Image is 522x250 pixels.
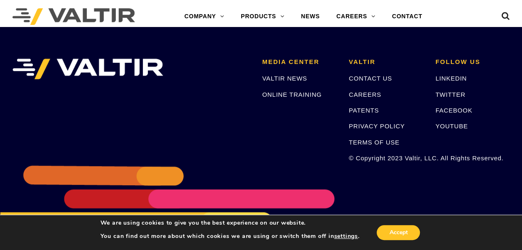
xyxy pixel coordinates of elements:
[262,75,307,82] a: VALTIR NEWS
[384,8,431,25] a: CONTACT
[328,8,384,25] a: CAREERS
[435,107,472,114] a: FACEBOOK
[435,91,465,98] a: TWITTER
[349,123,405,130] a: PRIVACY POLICY
[435,59,510,66] h2: FOLLOW US
[349,107,379,114] a: PATENTS
[334,233,358,240] button: settings
[377,225,420,240] button: Accept
[349,75,392,82] a: CONTACT US
[262,91,321,98] a: ONLINE TRAINING
[349,59,423,66] h2: VALTIR
[435,75,467,82] a: LINKEDIN
[176,8,233,25] a: COMPANY
[233,8,293,25] a: PRODUCTS
[100,233,360,240] p: You can find out more about which cookies we are using or switch them off in .
[12,59,163,79] img: VALTIR
[349,139,399,146] a: TERMS OF USE
[100,219,360,227] p: We are using cookies to give you the best experience on our website.
[293,8,328,25] a: NEWS
[262,59,336,66] h2: MEDIA CENTER
[435,123,468,130] a: YOUTUBE
[349,91,381,98] a: CAREERS
[349,153,423,163] p: © Copyright 2023 Valtir, LLC. All Rights Reserved.
[12,8,135,25] img: Valtir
